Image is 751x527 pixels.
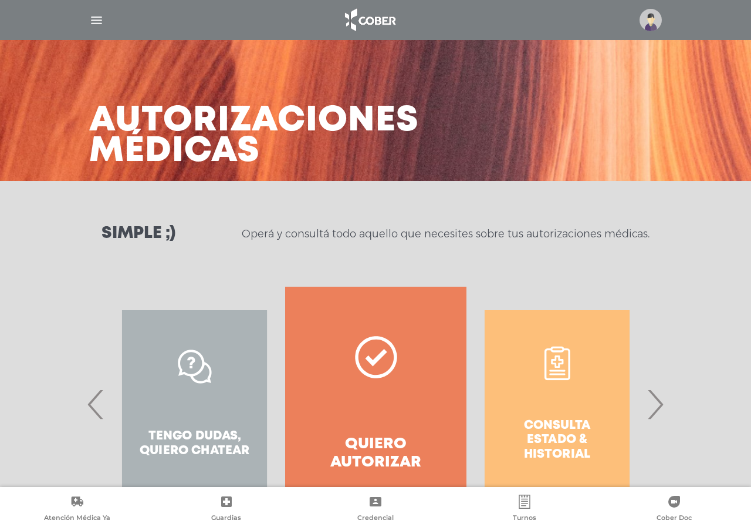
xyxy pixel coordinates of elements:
img: profile-placeholder.svg [640,9,662,31]
a: Quiero autorizar [285,287,466,522]
a: Guardias [151,495,300,525]
a: Turnos [450,495,599,525]
img: logo_cober_home-white.png [339,6,400,34]
a: Credencial [301,495,450,525]
p: Operá y consultá todo aquello que necesites sobre tus autorizaciones médicas. [242,227,649,241]
a: Atención Médica Ya [2,495,151,525]
span: Guardias [211,513,241,524]
span: Previous [84,372,107,436]
span: Turnos [513,513,536,524]
span: Credencial [357,513,394,524]
h3: Autorizaciones médicas [89,106,419,167]
span: Cober Doc [657,513,692,524]
h3: Simple ;) [102,226,175,242]
a: Cober Doc [600,495,749,525]
img: Cober_menu-lines-white.svg [89,13,104,28]
span: Next [644,372,667,436]
h4: Quiero autorizar [306,435,445,472]
span: Atención Médica Ya [44,513,110,524]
